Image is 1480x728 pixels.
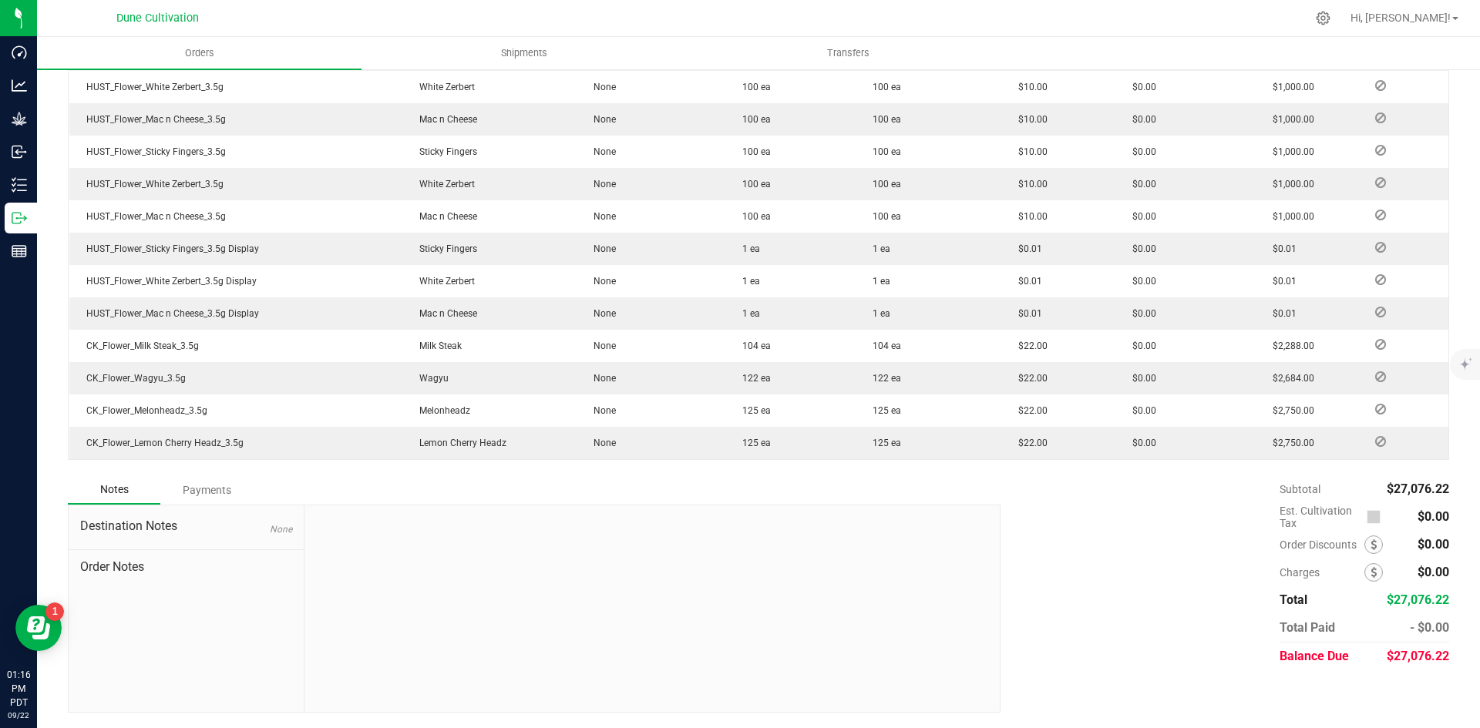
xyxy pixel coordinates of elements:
span: $27,076.22 [1387,592,1449,607]
span: $0.01 [1265,243,1297,254]
span: 100 ea [735,82,771,92]
span: 104 ea [735,341,771,351]
span: CK_Flower_Lemon Cherry Headz_3.5g [79,438,244,448]
span: Est. Cultivation Tax [1280,505,1361,529]
span: CK_Flower_Wagyu_3.5g [79,373,186,384]
span: Reject Inventory [1369,178,1392,187]
span: Balance Due [1280,649,1349,663]
span: Reject Inventory [1369,437,1392,446]
span: 125 ea [865,405,901,416]
span: Total Paid [1280,620,1335,635]
span: 100 ea [865,146,901,157]
span: Calculate cultivation tax [1367,507,1387,528]
span: $0.00 [1418,537,1449,552]
span: $1,000.00 [1265,114,1314,125]
span: Reject Inventory [1369,372,1392,381]
span: Mac n Cheese [412,308,477,319]
span: Reject Inventory [1369,210,1392,220]
span: Hi, [PERSON_NAME]! [1350,12,1451,24]
span: Reject Inventory [1369,81,1392,90]
span: White Zerbert [412,276,475,287]
span: CK_Flower_Melonheadz_3.5g [79,405,207,416]
span: Subtotal [1280,483,1320,495]
span: $10.00 [1011,82,1048,92]
span: None [586,114,616,125]
span: Reject Inventory [1369,404,1392,414]
span: 100 ea [735,146,771,157]
span: $0.00 [1125,179,1156,190]
span: $10.00 [1011,179,1048,190]
span: 125 ea [735,405,771,416]
inline-svg: Outbound [12,210,27,226]
span: $0.00 [1125,405,1156,416]
span: 1 ea [865,308,890,319]
span: White Zerbert [412,82,475,92]
span: Transfers [806,46,890,60]
span: Wagyu [412,373,449,384]
span: 100 ea [865,114,901,125]
div: Notes [68,475,160,505]
span: Reject Inventory [1369,113,1392,122]
span: $1,000.00 [1265,82,1314,92]
span: 1 ea [735,276,760,287]
span: 100 ea [865,82,901,92]
span: Charges [1280,566,1364,579]
span: Orders [164,46,235,60]
span: HUST_Flower_Sticky Fingers_3.5g Display [79,243,259,254]
span: Order Notes [80,558,292,576]
span: $0.01 [1265,308,1297,319]
span: $0.00 [1418,565,1449,579]
span: None [586,438,616,448]
span: $2,684.00 [1265,373,1314,384]
span: 100 ea [865,179,901,190]
span: $0.00 [1125,114,1156,125]
span: Total [1280,592,1307,607]
span: $0.01 [1011,243,1042,254]
span: 100 ea [735,114,771,125]
span: None [586,82,616,92]
inline-svg: Grow [12,111,27,126]
span: $0.00 [1125,308,1156,319]
p: 09/22 [7,710,30,721]
span: None [586,308,616,319]
span: 122 ea [865,373,901,384]
span: None [586,276,616,287]
span: Lemon Cherry Headz [412,438,506,448]
span: Reject Inventory [1369,275,1392,284]
span: $0.00 [1125,373,1156,384]
span: $0.00 [1418,509,1449,524]
span: $0.00 [1125,243,1156,254]
span: $0.00 [1125,211,1156,222]
span: $0.01 [1011,308,1042,319]
inline-svg: Dashboard [12,45,27,60]
span: Melonheadz [412,405,470,416]
span: HUST_Flower_White Zerbert_3.5g [79,82,224,92]
span: $22.00 [1011,341,1048,351]
span: $0.00 [1125,438,1156,448]
span: Reject Inventory [1369,243,1392,252]
span: Reject Inventory [1369,340,1392,349]
span: $27,076.22 [1387,649,1449,663]
span: Mac n Cheese [412,114,477,125]
span: $22.00 [1011,438,1048,448]
div: Manage settings [1313,11,1333,25]
span: Sticky Fingers [412,243,477,254]
span: $1,000.00 [1265,146,1314,157]
span: 122 ea [735,373,771,384]
span: 125 ea [865,438,901,448]
p: 01:16 PM PDT [7,668,30,710]
span: None [586,179,616,190]
span: 100 ea [865,211,901,222]
span: 104 ea [865,341,901,351]
span: - $0.00 [1410,620,1449,635]
span: None [270,524,292,535]
span: $0.01 [1011,276,1042,287]
span: None [586,211,616,222]
span: 125 ea [735,438,771,448]
span: HUST_Flower_White Zerbert_3.5g Display [79,276,257,287]
span: $2,750.00 [1265,438,1314,448]
iframe: Resource center unread badge [45,602,64,621]
div: Payments [160,476,253,504]
span: Destination Notes [80,517,292,535]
